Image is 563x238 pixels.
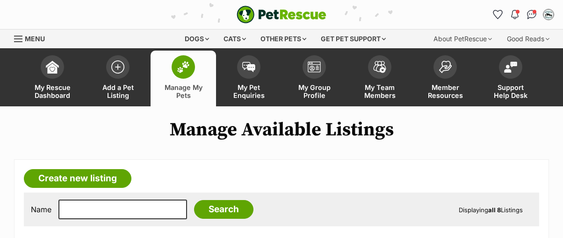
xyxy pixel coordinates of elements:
[14,30,51,46] a: Menu
[20,51,85,106] a: My Rescue Dashboard
[254,30,313,48] div: Other pets
[412,51,478,106] a: Member Resources
[194,200,253,219] input: Search
[490,83,532,99] span: Support Help Desk
[31,83,73,99] span: My Rescue Dashboard
[228,83,270,99] span: My Pet Enquiries
[439,60,452,73] img: member-resources-icon-8e73f808a243e03378d46382f2149f9095a855e16c252ad45f914b54edf8863c.svg
[237,6,326,23] a: PetRescue
[237,6,326,23] img: logo-e224e6f780fb5917bec1dbf3a21bbac754714ae5b6737aabdf751b685950b380.svg
[507,7,522,22] button: Notifications
[111,60,124,74] img: add-pet-listing-icon-0afa8454b4691262ce3f59096e99ab1cd57d4a30225e0717b998d2c9b9846f56.svg
[85,51,151,106] a: Add a Pet Listing
[281,51,347,106] a: My Group Profile
[242,62,255,72] img: pet-enquiries-icon-7e3ad2cf08bfb03b45e93fb7055b45f3efa6380592205ae92323e6603595dc1f.svg
[500,30,556,48] div: Good Reads
[308,61,321,73] img: group-profile-icon-3fa3cf56718a62981997c0bc7e787c4b2cf8bcc04b72c1350f741eb67cf2f40e.svg
[488,206,501,214] strong: all 8
[544,10,553,19] img: Kerry & Linda profile pic
[314,30,392,48] div: Get pet support
[177,61,190,73] img: manage-my-pets-icon-02211641906a0b7f246fdf0571729dbe1e7629f14944591b6c1af311fb30b64b.svg
[541,7,556,22] button: My account
[359,83,401,99] span: My Team Members
[31,205,51,214] label: Name
[504,61,517,73] img: help-desk-icon-fdf02630f3aa405de69fd3d07c3f3aa587a6932b1a1747fa1d2bba05be0121f9.svg
[459,206,523,214] span: Displaying Listings
[217,30,253,48] div: Cats
[511,10,519,19] img: notifications-46538b983faf8c2785f20acdc204bb7945ddae34d4c08c2a6579f10ce5e182be.svg
[46,60,59,74] img: dashboard-icon-eb2f2d2d3e046f16d808141f083e7271f6b2e854fb5c12c21221c1fb7104beca.svg
[491,7,505,22] a: Favourites
[293,83,335,99] span: My Group Profile
[25,35,45,43] span: Menu
[24,169,131,188] a: Create new listing
[162,83,204,99] span: Manage My Pets
[97,83,139,99] span: Add a Pet Listing
[151,51,216,106] a: Manage My Pets
[424,83,466,99] span: Member Resources
[527,10,537,19] img: chat-41dd97257d64d25036548639549fe6c8038ab92f7586957e7f3b1b290dea8141.svg
[178,30,216,48] div: Dogs
[373,61,386,73] img: team-members-icon-5396bd8760b3fe7c0b43da4ab00e1e3bb1a5d9ba89233759b79545d2d3fc5d0d.svg
[491,7,556,22] ul: Account quick links
[347,51,412,106] a: My Team Members
[427,30,498,48] div: About PetRescue
[524,7,539,22] a: Conversations
[216,51,281,106] a: My Pet Enquiries
[478,51,543,106] a: Support Help Desk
